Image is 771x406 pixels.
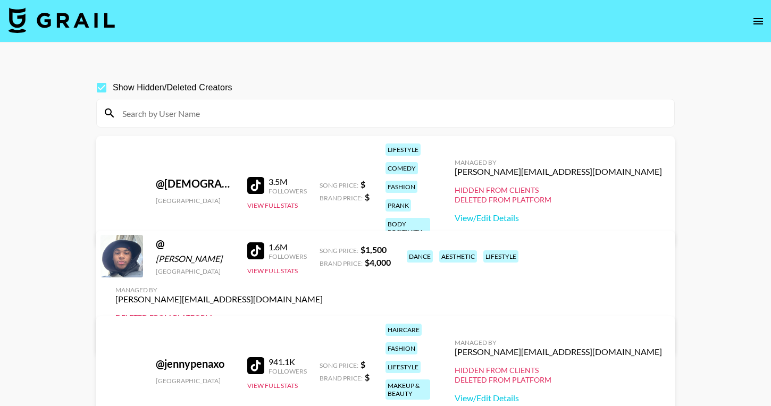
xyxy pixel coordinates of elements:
button: View Full Stats [247,382,298,390]
strong: $ 1,500 [361,244,387,255]
div: Hidden from Clients [455,366,662,375]
img: Grail Talent [9,7,115,33]
div: Managed By [455,339,662,346]
span: Show Hidden/Deleted Creators [113,81,232,94]
div: [PERSON_NAME][EMAIL_ADDRESS][DOMAIN_NAME] [455,166,662,177]
span: Song Price: [320,247,358,255]
div: [GEOGRAPHIC_DATA] [156,267,234,275]
div: lifestyle [385,361,421,373]
div: [GEOGRAPHIC_DATA] [156,197,234,205]
strong: $ [365,372,370,382]
div: comedy [385,162,418,174]
div: 3.5M [269,176,307,187]
div: prank [385,199,411,212]
button: open drawer [748,11,769,32]
div: [PERSON_NAME] [156,253,234,264]
span: Song Price: [320,361,358,369]
div: body positivity [385,218,430,238]
div: Followers [269,252,307,260]
div: Deleted from Platform [455,375,662,385]
div: fashion [385,342,417,354]
a: View/Edit Details [455,393,662,403]
div: @ jennypenaxo [156,357,234,370]
div: 1.6M [269,242,307,252]
div: Followers [269,367,307,375]
div: Managed By [455,158,662,166]
div: [PERSON_NAME][EMAIL_ADDRESS][DOMAIN_NAME] [115,294,323,304]
div: lifestyle [483,250,518,263]
span: Song Price: [320,181,358,189]
div: haircare [385,324,422,336]
div: @ [DEMOGRAPHIC_DATA] [156,177,234,190]
div: Managed By [115,286,323,294]
div: aesthetic [439,250,477,263]
button: View Full Stats [247,267,298,275]
div: Deleted from Platform [455,195,662,205]
div: dance [407,250,433,263]
div: Deleted from Platform [115,313,323,323]
div: @ [156,237,234,250]
strong: $ 4,000 [365,257,391,267]
div: makeup & beauty [385,379,430,400]
span: Brand Price: [320,259,363,267]
a: View/Edit Details [455,213,662,223]
div: Hidden from Clients [455,185,662,195]
div: 941.1K [269,357,307,367]
div: Followers [269,187,307,195]
div: [GEOGRAPHIC_DATA] [156,377,234,385]
strong: $ [365,192,370,202]
span: Brand Price: [320,374,363,382]
button: View Full Stats [247,201,298,209]
div: fashion [385,181,417,193]
span: Brand Price: [320,194,363,202]
div: [PERSON_NAME][EMAIL_ADDRESS][DOMAIN_NAME] [455,346,662,357]
strong: $ [361,179,365,189]
div: lifestyle [385,143,421,156]
input: Search by User Name [116,105,668,122]
strong: $ [361,359,365,369]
